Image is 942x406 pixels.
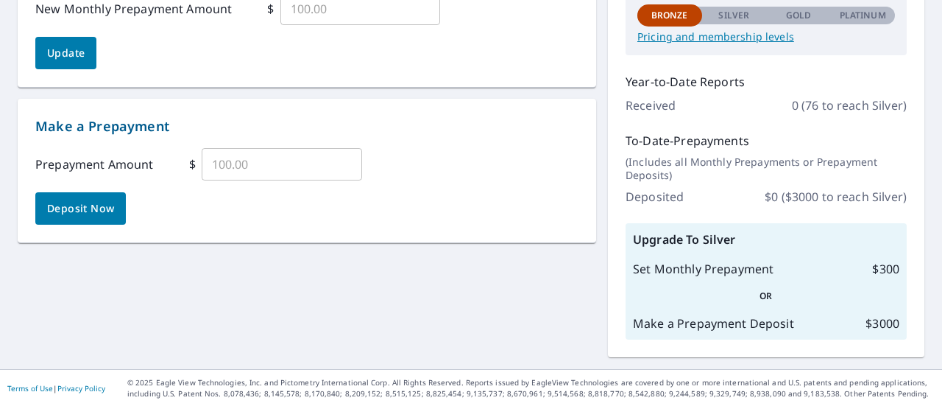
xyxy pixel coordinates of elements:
input: 100.00 [202,144,362,185]
p: Prepayment Amount [35,155,154,173]
span: Update [47,44,85,63]
p: Make a Prepayment [35,116,578,136]
p: Received [626,97,676,114]
p: To-Date-Prepayments [626,132,907,150]
button: Deposit Now [35,192,126,225]
a: Pricing and membership levels [637,30,895,43]
p: | [7,384,105,393]
p: Gold [786,9,811,22]
p: Deposited [626,188,684,206]
p: © 2025 Eagle View Technologies, Inc. and Pictometry International Corp. All Rights Reserved. Repo... [127,377,935,399]
p: OR [633,290,899,303]
span: Deposit Now [47,200,114,218]
p: Platinum [840,9,886,22]
p: $ 3000 [865,315,899,332]
p: 0 (76 to reach Silver) [792,97,907,114]
button: Update [35,37,96,69]
a: Terms of Use [7,383,53,393]
p: Bronze [651,9,688,22]
p: $ 0 ($3000 to reach Silver) [765,188,907,206]
p: $ 300 [872,260,899,278]
p: (Includes all Monthly Prepayments or Prepayment Deposits) [626,155,907,182]
p: Upgrade To Silver [633,231,899,248]
p: Year-to-Date Reports [626,73,907,91]
p: Set Monthly Prepayment [633,260,773,278]
p: Make a Prepayment Deposit [633,315,794,332]
p: Silver [718,9,749,22]
a: Privacy Policy [57,383,105,393]
p: $ [189,155,196,173]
